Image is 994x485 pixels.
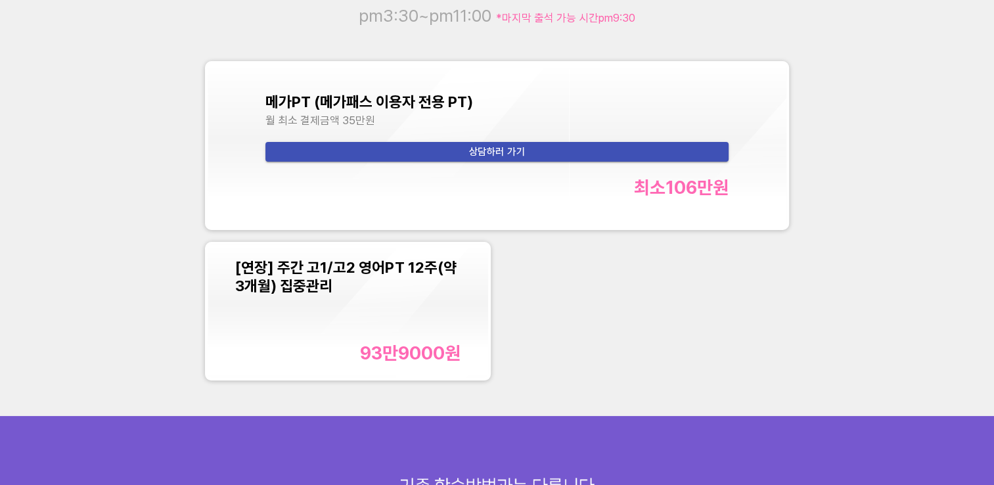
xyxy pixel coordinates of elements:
[496,11,635,24] span: *마지막 출석 가능 시간 pm9:30
[265,93,473,111] span: 메가PT (메가패스 이용자 전용 PT)
[265,142,729,162] button: 상담하러 가기
[634,177,729,198] div: 최소 106만 원
[359,5,496,26] span: pm3:30~pm11:00
[276,143,718,161] span: 상담하러 가기
[235,258,456,295] span: [연장] 주간 고1/고2 영어PT 12주(약 3개월) 집중관리
[265,114,729,127] div: 월 최소 결제금액 35만원
[360,342,461,364] div: 93만9000 원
